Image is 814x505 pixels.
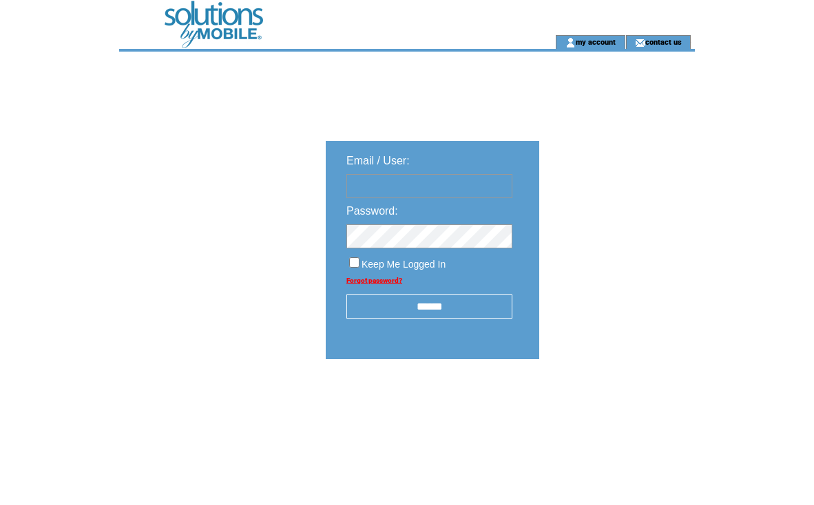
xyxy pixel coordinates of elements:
a: Forgot password? [346,277,402,284]
span: Password: [346,205,398,217]
a: my account [576,37,616,46]
span: Email / User: [346,155,410,166]
img: transparent.png;jsessionid=E98111DC06DDBAD476B6CC2BFFF5B7FB [579,394,648,411]
img: account_icon.gif;jsessionid=E98111DC06DDBAD476B6CC2BFFF5B7FB [565,37,576,48]
img: contact_us_icon.gif;jsessionid=E98111DC06DDBAD476B6CC2BFFF5B7FB [635,37,645,48]
a: contact us [645,37,682,46]
span: Keep Me Logged In [362,259,446,270]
